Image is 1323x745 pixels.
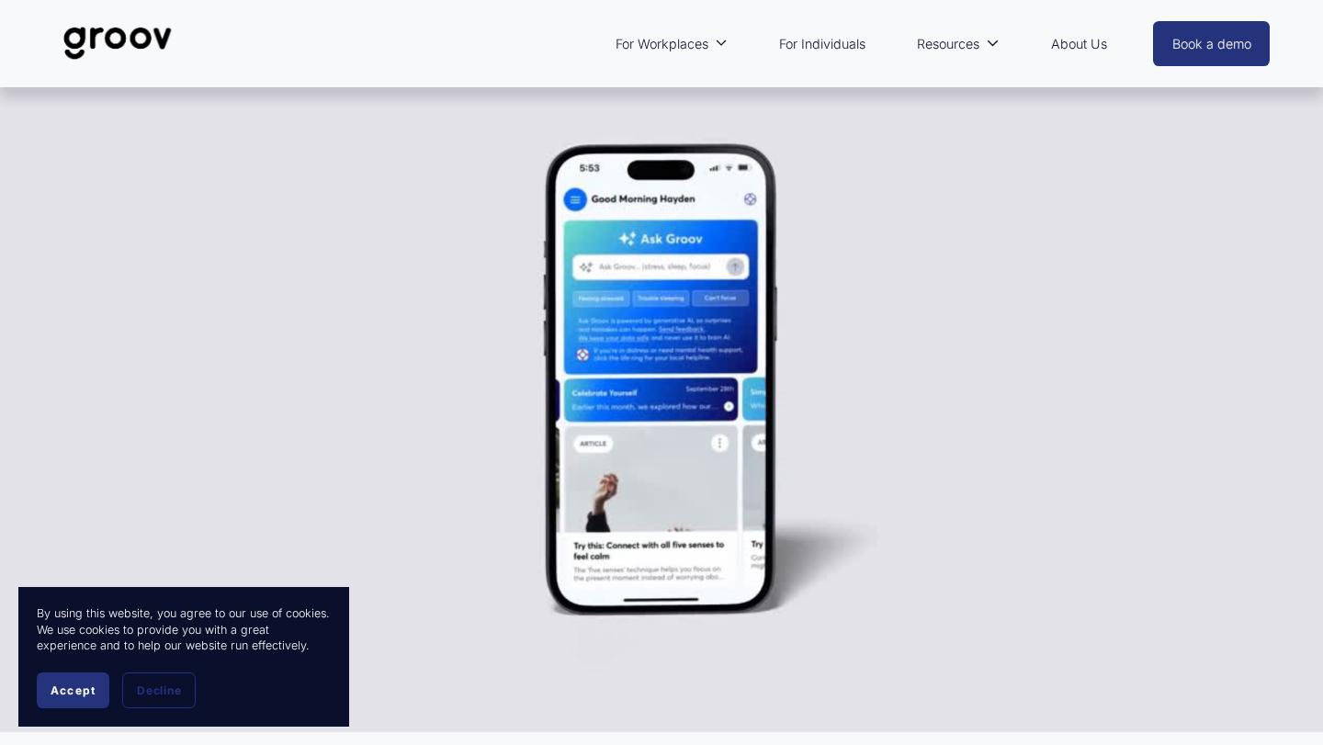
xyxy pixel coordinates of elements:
a: About Us [1042,23,1116,65]
span: For Workplaces [616,32,708,56]
a: Book a demo [1153,21,1271,66]
section: Cookie banner [18,587,349,727]
a: folder dropdown [908,23,1008,65]
span: Decline [137,683,181,697]
a: folder dropdown [606,23,737,65]
p: By using this website, you agree to our use of cookies. We use cookies to provide you with a grea... [37,605,331,654]
img: Groov | Unlock Human Potential at Work and in Life [53,13,183,73]
button: Decline [122,672,196,708]
a: For Individuals [770,23,875,65]
button: Accept [37,672,109,708]
span: Resources [917,32,979,56]
span: Accept [51,683,96,697]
